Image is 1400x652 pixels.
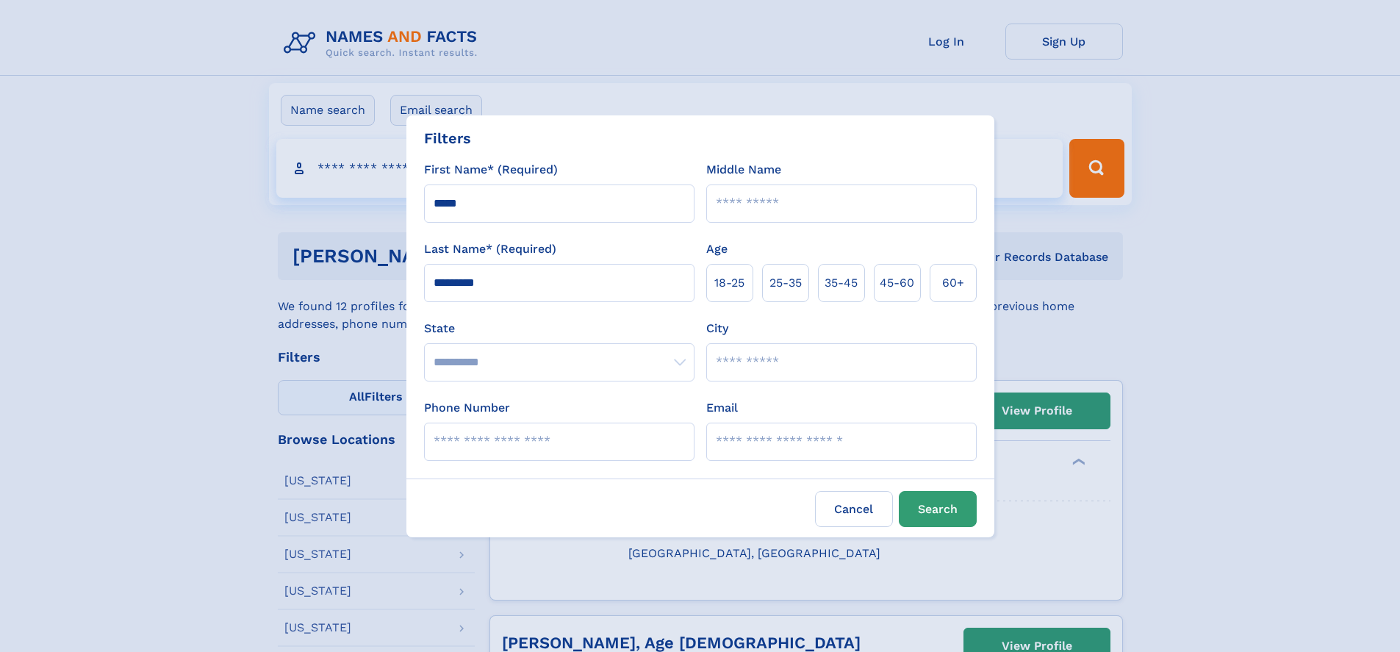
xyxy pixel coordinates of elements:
[880,274,914,292] span: 45‑60
[942,274,964,292] span: 60+
[424,127,471,149] div: Filters
[424,399,510,417] label: Phone Number
[815,491,893,527] label: Cancel
[424,320,694,337] label: State
[706,240,728,258] label: Age
[769,274,802,292] span: 25‑35
[424,240,556,258] label: Last Name* (Required)
[899,491,977,527] button: Search
[714,274,744,292] span: 18‑25
[706,161,781,179] label: Middle Name
[424,161,558,179] label: First Name* (Required)
[706,320,728,337] label: City
[825,274,858,292] span: 35‑45
[706,399,738,417] label: Email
